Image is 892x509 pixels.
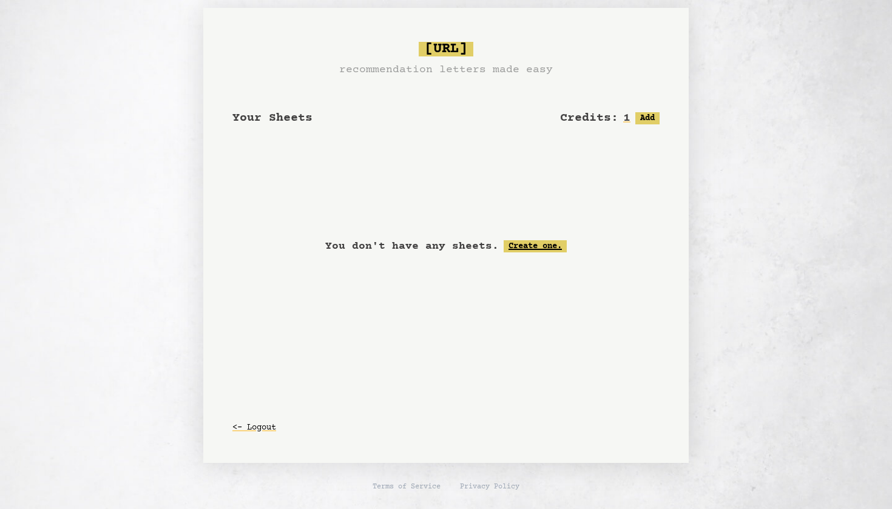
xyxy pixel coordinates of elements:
h2: Credits: [560,110,618,127]
a: Create one. [504,240,567,252]
span: Your Sheets [232,111,313,125]
h2: 1 [623,110,630,127]
a: Terms of Service [373,482,441,492]
p: You don't have any sheets. [325,238,499,255]
button: Add [635,112,660,124]
a: Privacy Policy [460,482,519,492]
button: <- Logout [232,417,276,439]
h3: recommendation letters made easy [339,61,553,78]
span: [URL] [419,42,473,56]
